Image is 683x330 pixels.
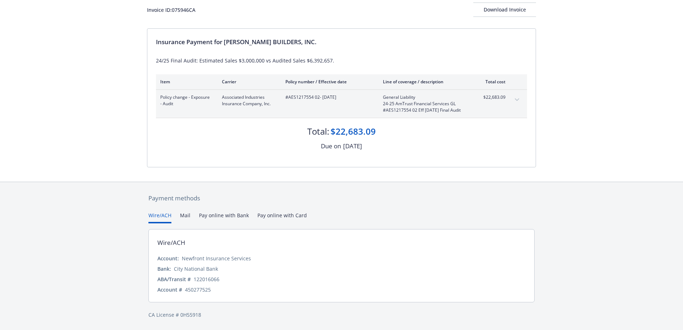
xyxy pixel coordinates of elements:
div: Policy number / Effective date [285,79,371,85]
div: Payment methods [148,194,535,203]
div: Total: [307,125,329,138]
span: $22,683.09 [479,94,506,101]
div: Insurance Payment for [PERSON_NAME] BUILDERS, INC. [156,37,527,47]
div: Bank: [157,265,171,273]
span: General Liability24-25 AmTrust Financial Services GL #AES1217554 02 Eff [DATE] Final Audit [383,94,467,113]
div: $22,683.09 [331,125,376,138]
button: Mail [180,212,190,223]
span: #AES1217554 02 - [DATE] [285,94,371,101]
div: ABA/Transit # [157,275,191,283]
button: expand content [511,94,523,106]
span: Associated Industries Insurance Company, Inc. [222,94,274,107]
div: Download Invoice [473,3,536,17]
div: 24/25 Final Audit: Estimated Sales $3,000,000 vs Audited Sales $6,392,657. [156,57,527,64]
div: Invoice ID: 075946CA [147,6,195,14]
button: Pay online with Card [257,212,307,223]
div: 450277525 [185,286,211,293]
div: Account: [157,255,179,262]
div: City National Bank [174,265,218,273]
div: Account # [157,286,182,293]
div: 122016066 [194,275,219,283]
span: General Liability [383,94,467,101]
button: Wire/ACH [148,212,171,223]
div: Total cost [479,79,506,85]
button: Download Invoice [473,3,536,17]
div: [DATE] [343,141,362,151]
div: Wire/ACH [157,238,185,247]
div: Line of coverage / description [383,79,467,85]
div: Due on [321,141,341,151]
button: Pay online with Bank [199,212,249,223]
div: Policy change - Exposure - AuditAssociated Industries Insurance Company, Inc.#AES1217554 02- [DAT... [156,90,527,118]
span: Policy change - Exposure - Audit [160,94,210,107]
div: Carrier [222,79,274,85]
div: Item [160,79,210,85]
div: CA License # 0H55918 [148,311,535,319]
div: Newfront Insurance Services [182,255,251,262]
span: 24-25 AmTrust Financial Services GL #AES1217554 02 Eff [DATE] Final Audit [383,101,467,113]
